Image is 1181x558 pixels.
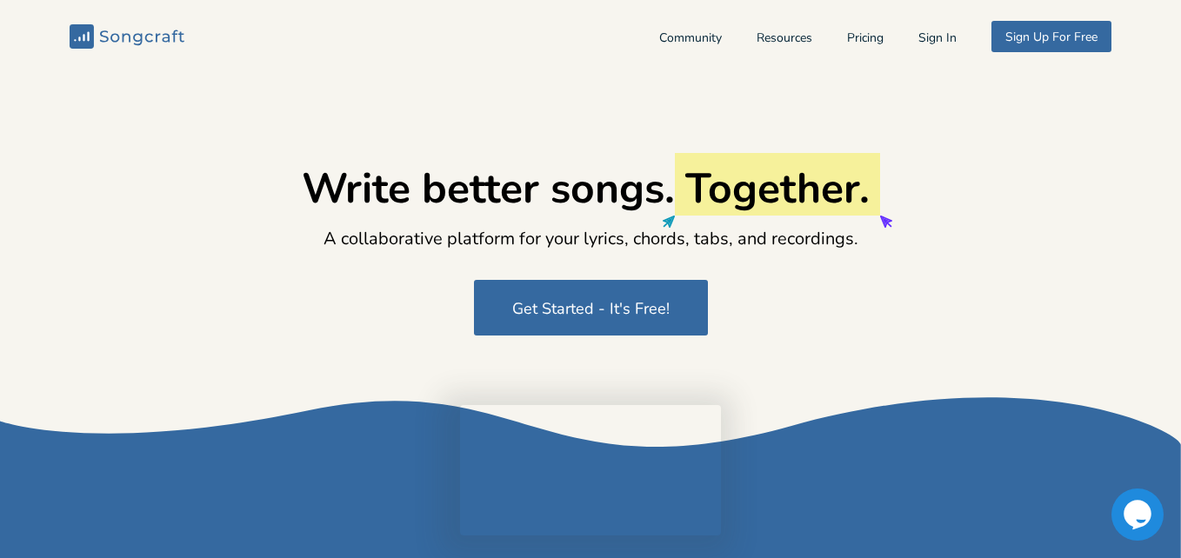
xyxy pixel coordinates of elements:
[918,32,957,47] button: Sign In
[847,32,884,47] a: Pricing
[757,32,812,47] a: Resources
[685,160,870,217] span: Together.
[474,280,708,335] button: Get Started - It's Free!
[659,32,722,47] a: Community
[302,163,880,216] h1: Write better songs.
[324,226,858,252] h2: A collaborative platform for your lyrics, chords, tabs, and recordings.
[991,21,1111,52] button: Sign Up For Free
